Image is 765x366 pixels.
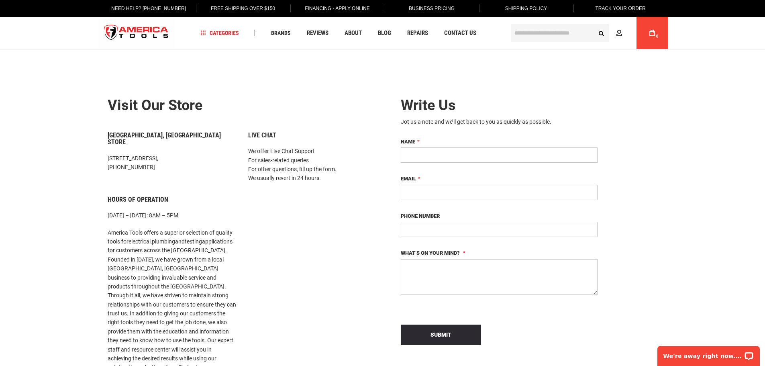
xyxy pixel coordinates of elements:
span: About [345,30,362,36]
h6: Live Chat [248,132,377,139]
span: Brands [271,30,291,36]
h6: Hours of Operation [108,196,236,203]
a: 0 [645,17,660,49]
a: electrical [129,238,151,245]
span: 0 [656,34,659,39]
span: What’s on your mind? [401,250,460,256]
span: Repairs [407,30,428,36]
h6: [GEOGRAPHIC_DATA], [GEOGRAPHIC_DATA] Store [108,132,236,146]
h2: Visit our store [108,98,377,114]
p: [STREET_ADDRESS], [PHONE_NUMBER] [108,154,236,172]
span: Shipping Policy [505,6,547,11]
button: Search [594,25,609,41]
a: plumbing [152,238,175,245]
a: Reviews [303,28,332,39]
span: Blog [378,30,391,36]
span: Email [401,176,416,182]
a: Categories [197,28,243,39]
a: Repairs [404,28,432,39]
img: America Tools [98,18,175,48]
a: About [341,28,365,39]
span: Write Us [401,97,456,114]
p: We offer Live Chat Support For sales-related queries For other questions, fill up the form. We us... [248,147,377,183]
a: Brands [267,28,294,39]
span: Submit [430,331,451,338]
span: Categories [200,30,239,36]
iframe: LiveChat chat widget [652,341,765,366]
a: store logo [98,18,175,48]
span: Contact Us [444,30,476,36]
button: Submit [401,325,481,345]
div: Jot us a note and we’ll get back to you as quickly as possible. [401,118,598,126]
a: Blog [374,28,395,39]
a: testing [185,238,202,245]
span: Phone Number [401,213,440,219]
a: Contact Us [441,28,480,39]
span: Name [401,139,415,145]
span: Reviews [307,30,328,36]
p: [DATE] – [DATE]: 8AM – 5PM [108,211,236,220]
